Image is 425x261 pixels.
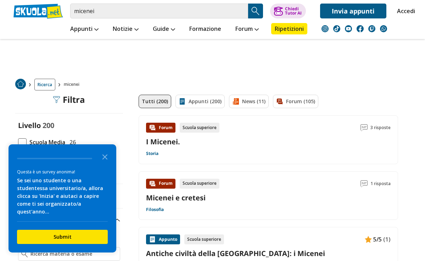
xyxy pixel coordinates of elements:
[188,23,223,36] a: Formazione
[15,79,26,90] a: Home
[357,25,364,32] img: facebook
[276,98,283,105] img: Forum filtro contenuto
[333,25,340,32] img: tiktok
[373,235,382,244] span: 5/5
[67,138,76,147] span: 26
[397,4,412,18] a: Accedi
[146,193,206,202] a: Micenei e cretesi
[15,79,26,89] img: Home
[114,219,120,222] img: Apri e chiudi sezione
[248,4,263,18] button: Search Button
[64,79,82,90] span: micenei
[18,121,41,130] label: Livello
[285,7,302,15] div: Chiedi Tutor AI
[184,234,224,244] div: Scuola superiore
[380,25,387,32] img: WhatsApp
[98,149,112,163] button: Close the survey
[34,79,55,90] a: Ricerca
[70,4,248,18] input: Cerca appunti, riassunti o versioni
[360,180,368,187] img: Commenti lettura
[345,25,352,32] img: youtube
[146,207,164,212] a: Filosofia
[320,4,386,18] a: Invia appunti
[180,179,219,189] div: Scuola superiore
[151,23,177,36] a: Guide
[21,250,28,257] img: Ricerca materia o esame
[146,249,391,258] a: Antiche civiltà della [GEOGRAPHIC_DATA]: i Micenei
[146,234,180,244] div: Appunto
[27,138,65,147] span: Scuola Media
[270,4,306,18] button: ChiediTutor AI
[149,124,156,131] img: Forum contenuto
[139,95,171,108] a: Tutti (200)
[321,25,329,32] img: instagram
[146,179,175,189] div: Forum
[146,137,180,146] a: I Micenei.
[234,23,261,36] a: Forum
[53,96,60,103] img: Filtra filtri mobile
[68,23,100,36] a: Appunti
[368,25,375,32] img: twitch
[365,236,372,243] img: Appunti contenuto
[43,121,54,130] span: 200
[273,95,318,108] a: Forum (105)
[232,98,239,105] img: News filtro contenuto
[17,177,108,216] div: Se sei uno studente o una studentessa universitario/a, allora clicca su 'Inizia' e aiutaci a capi...
[146,151,158,156] a: Storia
[17,230,108,244] button: Submit
[149,180,156,187] img: Forum contenuto
[383,235,391,244] span: (1)
[17,168,108,175] div: Questa è un survey anonima!
[360,124,368,131] img: Commenti lettura
[370,123,391,133] span: 3 risposte
[53,95,85,105] div: Filtra
[149,236,156,243] img: Appunti contenuto
[175,95,225,108] a: Appunti (200)
[271,23,307,34] a: Ripetizioni
[229,95,269,108] a: News (11)
[250,6,261,16] img: Cerca appunti, riassunti o versioni
[180,123,219,133] div: Scuola superiore
[370,179,391,189] span: 1 risposta
[9,144,116,252] div: Survey
[179,98,186,105] img: Appunti filtro contenuto
[111,23,140,36] a: Notizie
[30,250,117,257] input: Ricerca materia o esame
[146,123,175,133] div: Forum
